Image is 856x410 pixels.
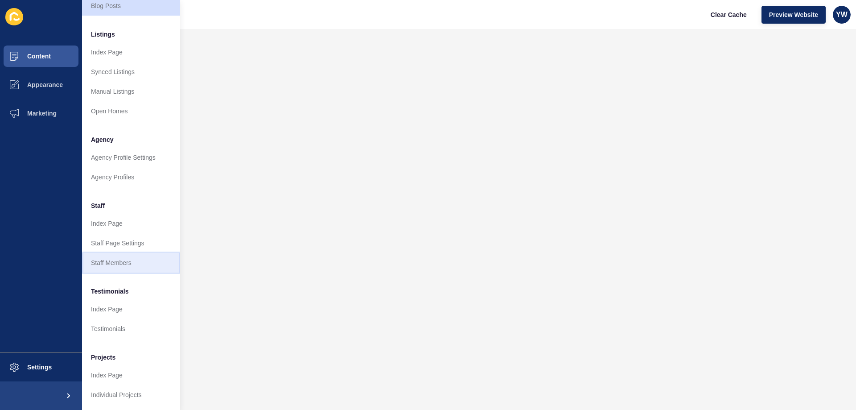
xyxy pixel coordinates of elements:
span: Projects [91,353,115,362]
a: Index Page [82,214,180,233]
span: Clear Cache [711,10,747,19]
button: Clear Cache [703,6,754,24]
span: Agency [91,135,114,144]
a: Agency Profile Settings [82,148,180,167]
a: Staff Members [82,253,180,273]
span: YW [836,10,848,19]
a: Agency Profiles [82,167,180,187]
a: Open Homes [82,101,180,121]
span: Preview Website [769,10,818,19]
a: Testimonials [82,319,180,339]
a: Individual Projects [82,385,180,405]
a: Staff Page Settings [82,233,180,253]
a: Synced Listings [82,62,180,82]
span: Listings [91,30,115,39]
a: Index Page [82,365,180,385]
span: Testimonials [91,287,129,296]
a: Index Page [82,42,180,62]
a: Index Page [82,299,180,319]
span: Staff [91,201,105,210]
a: Manual Listings [82,82,180,101]
button: Preview Website [761,6,826,24]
